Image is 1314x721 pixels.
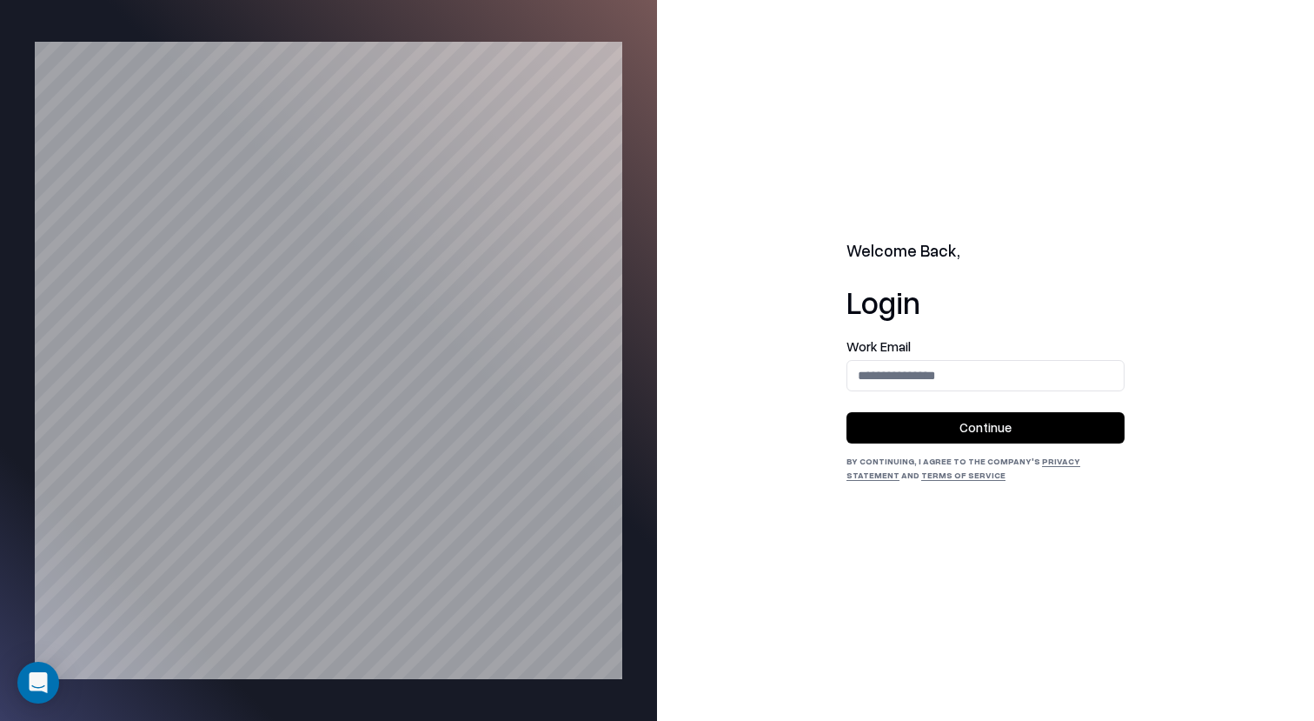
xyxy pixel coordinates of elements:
a: Privacy Statement [846,456,1080,480]
label: Work Email [846,340,1125,353]
div: Open Intercom Messenger [17,662,59,704]
h1: Login [846,284,1125,319]
a: Terms of Service [921,470,1005,480]
div: By continuing, I agree to the Company's and [846,454,1125,482]
h2: Welcome Back, [846,239,1125,264]
button: Continue [846,412,1125,444]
